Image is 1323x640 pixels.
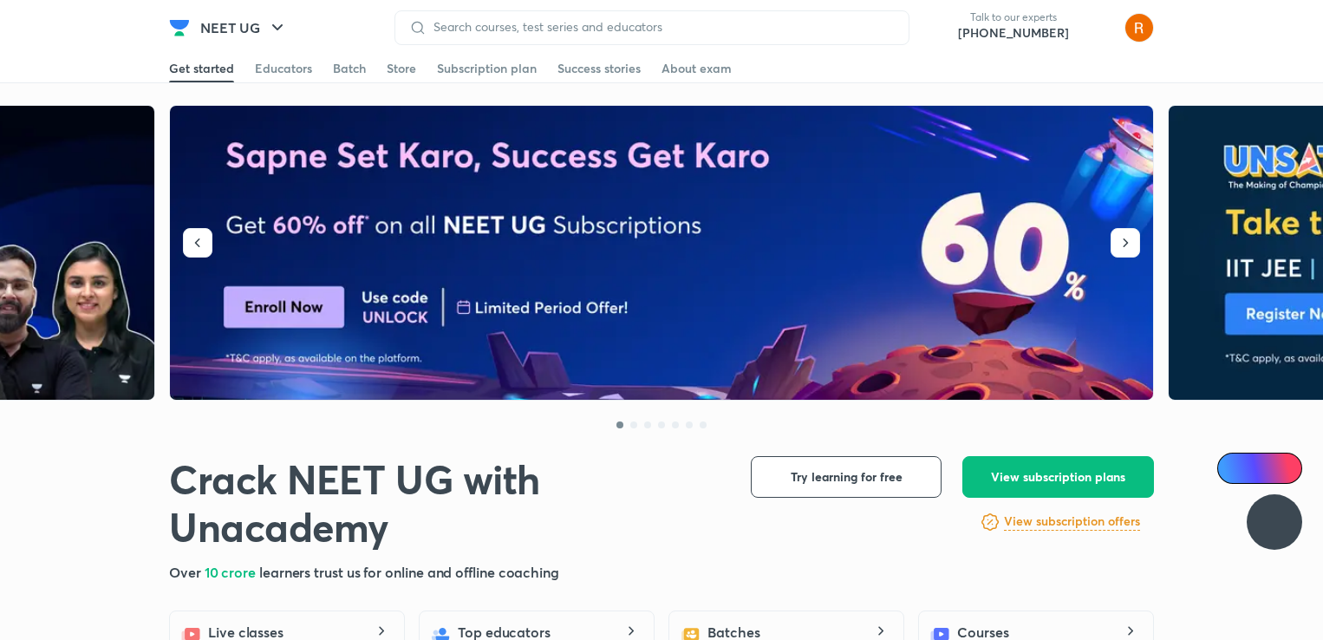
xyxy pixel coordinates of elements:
[255,55,312,82] a: Educators
[557,55,641,82] a: Success stories
[1004,512,1140,532] a: View subscription offers
[661,55,732,82] a: About exam
[190,10,298,45] button: NEET UG
[1083,14,1111,42] img: avatar
[1217,453,1302,484] a: Ai Doubts
[387,60,416,77] div: Store
[1264,512,1285,532] img: ttu
[923,10,958,45] img: call-us
[205,563,259,581] span: 10 crore
[1004,513,1140,531] h6: View subscription offers
[437,60,537,77] div: Subscription plan
[259,563,559,581] span: learners trust us for online and offline coaching
[169,17,190,38] img: Company Logo
[255,60,312,77] div: Educators
[791,468,903,486] span: Try learning for free
[333,55,366,82] a: Batch
[333,60,366,77] div: Batch
[169,456,723,552] h1: Crack NEET UG with Unacademy
[958,24,1069,42] a: [PHONE_NUMBER]
[962,456,1154,498] button: View subscription plans
[427,20,895,34] input: Search courses, test series and educators
[991,468,1125,486] span: View subscription plans
[661,60,732,77] div: About exam
[1246,461,1292,475] span: Ai Doubts
[169,563,205,581] span: Over
[387,55,416,82] a: Store
[169,60,234,77] div: Get started
[1124,13,1154,42] img: Aliya Fatima
[557,60,641,77] div: Success stories
[437,55,537,82] a: Subscription plan
[1228,461,1242,475] img: Icon
[751,456,942,498] button: Try learning for free
[958,10,1069,24] p: Talk to our experts
[169,55,234,82] a: Get started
